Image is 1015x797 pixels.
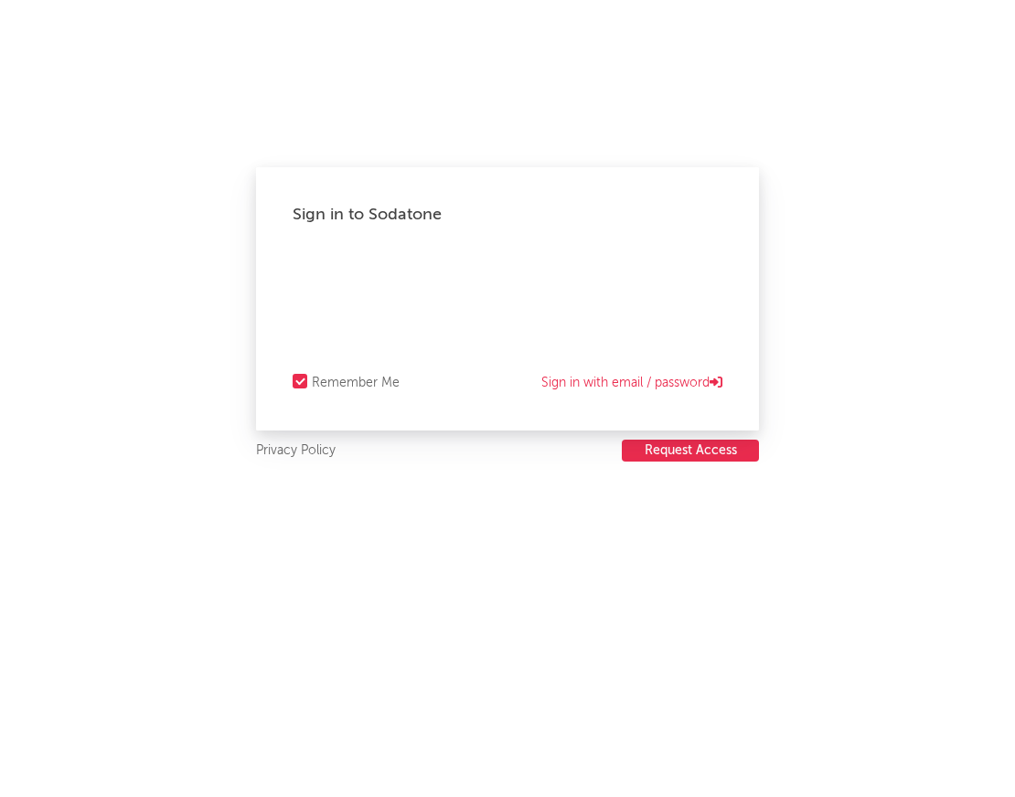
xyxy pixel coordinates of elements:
[256,440,336,462] a: Privacy Policy
[622,440,759,462] button: Request Access
[293,204,722,226] div: Sign in to Sodatone
[622,440,759,462] a: Request Access
[312,372,400,394] div: Remember Me
[541,372,722,394] a: Sign in with email / password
